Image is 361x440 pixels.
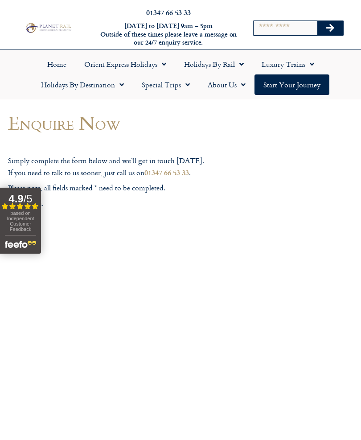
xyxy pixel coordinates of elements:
button: Search [317,21,343,35]
p: Please note, all fields marked * need to be completed. [8,182,236,194]
a: Orient Express Holidays [75,54,175,74]
a: Luxury Trains [253,54,323,74]
a: About Us [199,74,254,95]
h6: [DATE] to [DATE] 9am – 5pm Outside of these times please leave a message on our 24/7 enquiry serv... [98,22,238,47]
a: Start your Journey [254,74,329,95]
nav: Menu [4,54,357,95]
h1: Enquire Now [8,112,236,133]
p: Thank you. [8,198,236,210]
a: Home [38,54,75,74]
a: 01347 66 53 33 [146,7,191,17]
a: Special Trips [133,74,199,95]
p: Simply complete the form below and we’ll get in touch [DATE]. If you need to talk to us sooner, j... [8,155,236,178]
a: Holidays by Rail [175,54,253,74]
a: Holidays by Destination [32,74,133,95]
img: Planet Rail Train Holidays Logo [24,22,72,34]
a: 01347 66 53 33 [144,167,189,177]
